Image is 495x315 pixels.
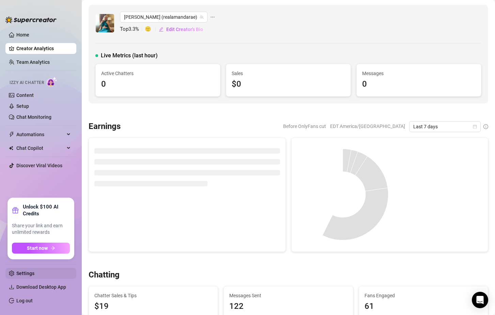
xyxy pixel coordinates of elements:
[5,16,57,23] img: logo-BBDzfeDw.svg
[27,245,48,251] span: Start now
[12,207,19,214] span: gift
[94,292,212,299] span: Chatter Sales & Tips
[16,298,33,303] a: Log out
[210,12,215,23] span: ellipsis
[47,77,57,87] img: AI Chatter
[101,52,158,60] span: Live Metrics (last hour)
[94,300,212,313] span: $19
[16,114,51,120] a: Chat Monitoring
[365,300,482,313] div: 61
[120,25,145,33] span: Top 3.3 %
[16,163,62,168] a: Discover Viral Videos
[159,27,164,32] span: edit
[16,284,66,290] span: Download Desktop App
[16,43,71,54] a: Creator Analytics
[12,243,70,254] button: Start nowarrow-right
[145,25,158,33] span: 🙂
[101,78,215,91] div: 0
[16,32,29,38] a: Home
[472,292,488,308] div: Open Intercom Messenger
[413,121,477,132] span: Last 7 days
[200,15,204,19] span: team
[16,271,34,276] a: Settings
[9,284,14,290] span: download
[89,121,121,132] h3: Earnings
[23,203,70,217] strong: Unlock $100 AI Credits
[158,24,203,35] button: Edit Creator's Bio
[12,223,70,236] span: Share your link and earn unlimited rewards
[473,125,477,129] span: calendar
[330,121,405,131] span: EDT America/[GEOGRAPHIC_DATA]
[16,92,34,98] a: Content
[9,132,14,137] span: thunderbolt
[101,70,215,77] span: Active Chatters
[124,12,203,22] span: Amanda (realamandarae)
[9,146,13,151] img: Chat Copilot
[16,59,50,65] a: Team Analytics
[89,270,120,281] h3: Chatting
[16,103,29,109] a: Setup
[10,80,44,86] span: Izzy AI Chatter
[362,70,476,77] span: Messages
[96,14,114,32] img: Amanda
[50,246,55,250] span: arrow-right
[229,300,347,313] div: 122
[229,292,347,299] span: Messages Sent
[483,124,488,129] span: info-circle
[232,70,345,77] span: Sales
[283,121,326,131] span: Before OnlyFans cut
[365,292,482,299] span: Fans Engaged
[362,78,476,91] div: 0
[166,27,203,32] span: Edit Creator's Bio
[16,143,65,154] span: Chat Copilot
[232,78,345,91] div: $0
[16,129,65,140] span: Automations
